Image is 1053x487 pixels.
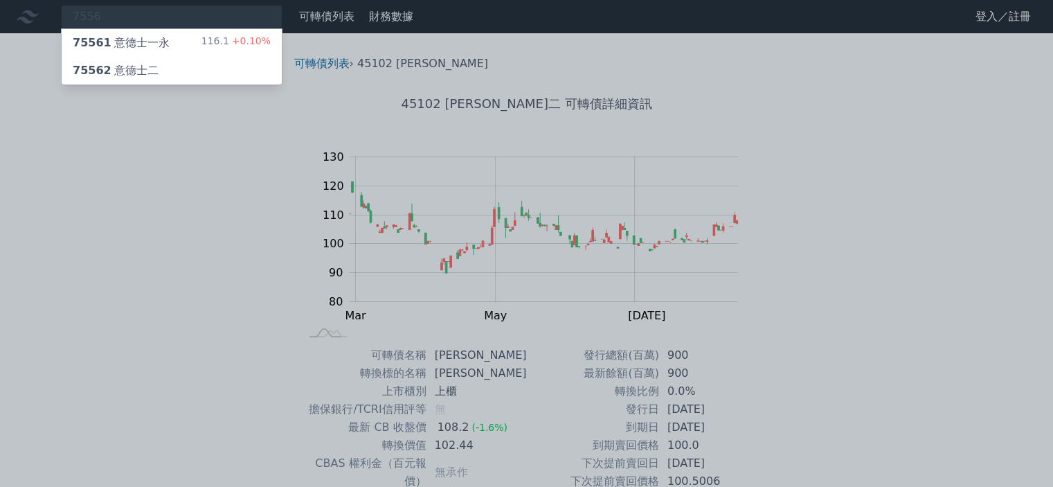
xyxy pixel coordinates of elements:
[73,62,159,79] div: 意德士二
[229,35,271,46] span: +0.10%
[62,57,282,85] a: 75562意德士二
[73,64,111,77] span: 75562
[62,29,282,57] a: 75561意德士一永 116.1+0.10%
[984,420,1053,487] iframe: Chat Widget
[73,35,170,51] div: 意德士一永
[201,35,271,51] div: 116.1
[73,36,111,49] span: 75561
[984,420,1053,487] div: 聊天小工具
